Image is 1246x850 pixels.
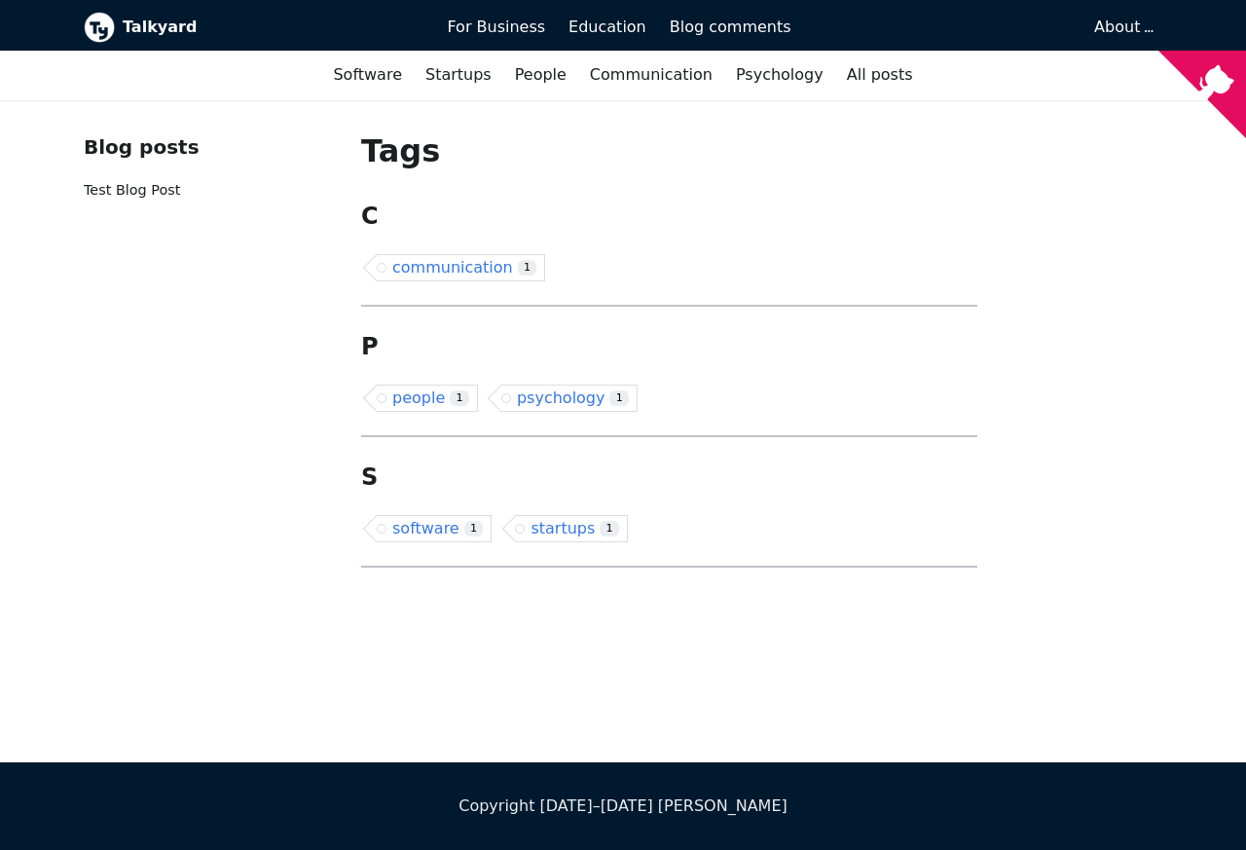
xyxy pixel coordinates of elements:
[84,131,330,164] div: Blog posts
[361,202,977,231] h2: C
[377,254,545,281] a: communication1
[557,11,658,44] a: Education
[450,390,469,407] span: 1
[447,18,545,36] span: For Business
[609,390,629,407] span: 1
[724,58,835,92] a: Psychology
[503,58,578,92] a: People
[414,58,503,92] a: Startups
[361,131,977,170] h1: Tags
[377,385,478,412] a: people1
[578,58,724,92] a: Communication
[321,58,414,92] a: Software
[670,18,791,36] span: Blog comments
[1094,18,1151,36] a: About
[84,794,1162,819] div: Copyright [DATE]–[DATE] [PERSON_NAME]
[518,260,537,277] span: 1
[123,15,420,40] b: Talkyard
[361,462,977,492] h2: S
[361,332,977,361] h2: P
[377,515,492,542] a: software1
[435,11,557,44] a: For Business
[658,11,803,44] a: Blog comments
[84,131,330,218] nav: Blog recent posts navigation
[515,515,628,542] a: startups1
[600,521,619,537] span: 1
[568,18,646,36] span: Education
[84,182,180,198] a: Test Blog Post
[835,58,925,92] a: All posts
[464,521,484,537] span: 1
[84,12,115,43] img: Talkyard logo
[84,12,420,43] a: Talkyard logoTalkyard
[501,385,638,412] a: psychology1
